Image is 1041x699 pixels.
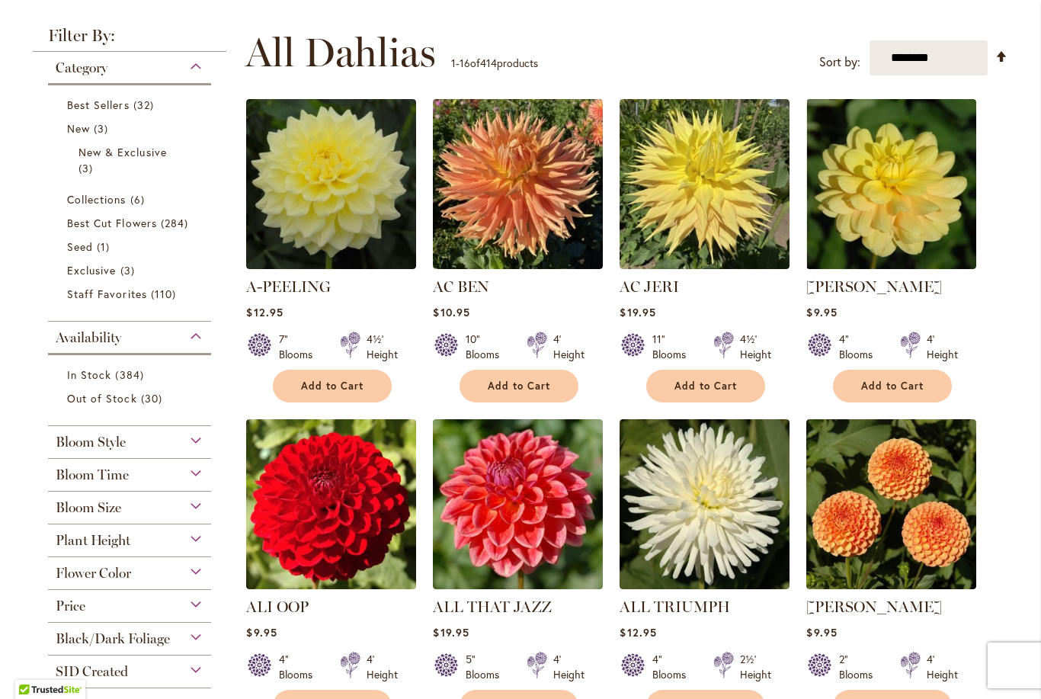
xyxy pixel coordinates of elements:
[806,277,942,296] a: [PERSON_NAME]
[67,215,196,231] a: Best Cut Flowers
[301,380,364,393] span: Add to Cart
[151,286,180,302] span: 110
[620,625,656,640] span: $12.95
[819,48,860,76] label: Sort by:
[67,120,196,136] a: New
[433,598,552,616] a: ALL THAT JAZZ
[466,332,508,362] div: 10" Blooms
[620,277,679,296] a: AC JERI
[56,59,107,76] span: Category
[279,652,322,682] div: 4" Blooms
[67,191,196,207] a: Collections
[56,467,129,483] span: Bloom Time
[67,391,137,406] span: Out of Stock
[433,277,489,296] a: AC BEN
[620,99,790,269] img: AC Jeri
[652,332,695,362] div: 11" Blooms
[927,332,958,362] div: 4' Height
[433,578,603,592] a: ALL THAT JAZZ
[246,305,283,319] span: $12.95
[245,30,436,75] span: All Dahlias
[67,97,196,113] a: Best Sellers
[78,160,97,176] span: 3
[56,329,121,346] span: Availability
[553,332,585,362] div: 4' Height
[67,239,196,255] a: Seed
[451,51,538,75] p: - of products
[652,652,695,682] div: 4" Blooms
[33,27,226,52] strong: Filter By:
[927,652,958,682] div: 4' Height
[806,419,976,589] img: AMBER QUEEN
[806,598,942,616] a: [PERSON_NAME]
[67,286,196,302] a: Staff Favorites
[67,121,90,136] span: New
[67,239,93,254] span: Seed
[67,216,157,230] span: Best Cut Flowers
[120,262,139,278] span: 3
[246,258,416,272] a: A-Peeling
[56,630,170,647] span: Black/Dark Foliage
[11,645,54,688] iframe: Launch Accessibility Center
[246,419,416,589] img: ALI OOP
[488,380,550,393] span: Add to Cart
[246,99,416,269] img: A-Peeling
[433,419,603,589] img: ALL THAT JAZZ
[460,56,470,70] span: 16
[480,56,497,70] span: 414
[620,419,790,589] img: ALL TRIUMPH
[141,390,166,406] span: 30
[740,652,771,682] div: 2½' Height
[460,370,578,402] button: Add to Cart
[839,652,882,682] div: 2" Blooms
[94,120,112,136] span: 3
[740,332,771,362] div: 4½' Height
[279,332,322,362] div: 7" Blooms
[78,144,184,176] a: New &amp; Exclusive
[246,578,416,592] a: ALI OOP
[466,652,508,682] div: 5" Blooms
[246,277,331,296] a: A-PEELING
[67,192,127,207] span: Collections
[56,598,85,614] span: Price
[246,598,309,616] a: ALI OOP
[56,565,131,582] span: Flower Color
[97,239,114,255] span: 1
[620,578,790,592] a: ALL TRIUMPH
[367,652,398,682] div: 4' Height
[433,99,603,269] img: AC BEN
[806,305,837,319] span: $9.95
[620,305,655,319] span: $19.95
[433,625,469,640] span: $19.95
[67,98,130,112] span: Best Sellers
[67,262,196,278] a: Exclusive
[67,367,196,383] a: In Stock 384
[620,598,730,616] a: ALL TRIUMPH
[67,287,147,301] span: Staff Favorites
[130,191,149,207] span: 6
[806,258,976,272] a: AHOY MATEY
[806,99,976,269] img: AHOY MATEY
[246,625,277,640] span: $9.95
[806,625,837,640] span: $9.95
[620,258,790,272] a: AC Jeri
[161,215,192,231] span: 284
[67,390,196,406] a: Out of Stock 30
[451,56,456,70] span: 1
[56,434,126,451] span: Bloom Style
[433,258,603,272] a: AC BEN
[839,332,882,362] div: 4" Blooms
[115,367,147,383] span: 384
[646,370,765,402] button: Add to Cart
[367,332,398,362] div: 4½' Height
[806,578,976,592] a: AMBER QUEEN
[861,380,924,393] span: Add to Cart
[56,532,130,549] span: Plant Height
[56,663,128,680] span: SID Created
[553,652,585,682] div: 4' Height
[56,499,121,516] span: Bloom Size
[67,263,116,277] span: Exclusive
[273,370,392,402] button: Add to Cart
[433,305,469,319] span: $10.95
[67,367,111,382] span: In Stock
